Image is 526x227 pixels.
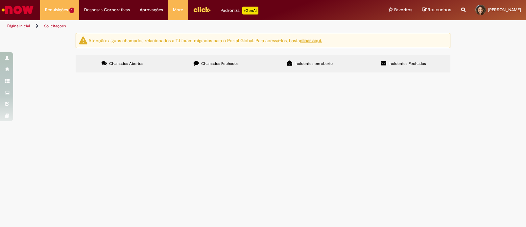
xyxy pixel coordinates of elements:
div: Padroniza [221,7,258,14]
span: Incidentes Fechados [389,61,426,66]
a: Solicitações [44,23,66,29]
span: Despesas Corporativas [84,7,130,13]
span: More [173,7,183,13]
span: Favoritos [394,7,412,13]
a: Rascunhos [422,7,451,13]
ng-bind-html: Atenção: alguns chamados relacionados a T.I foram migrados para o Portal Global. Para acessá-los,... [88,37,322,43]
span: [PERSON_NAME] [488,7,521,13]
span: 1 [69,8,74,13]
span: Aprovações [140,7,163,13]
img: ServiceNow [1,3,35,16]
ul: Trilhas de página [5,20,346,32]
span: Incidentes em aberto [295,61,333,66]
span: Chamados Abertos [109,61,143,66]
p: +GenAi [242,7,258,14]
span: Requisições [45,7,68,13]
img: click_logo_yellow_360x200.png [193,5,211,14]
span: Rascunhos [428,7,451,13]
a: Página inicial [7,23,30,29]
a: clicar aqui. [300,37,322,43]
span: Chamados Fechados [201,61,239,66]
